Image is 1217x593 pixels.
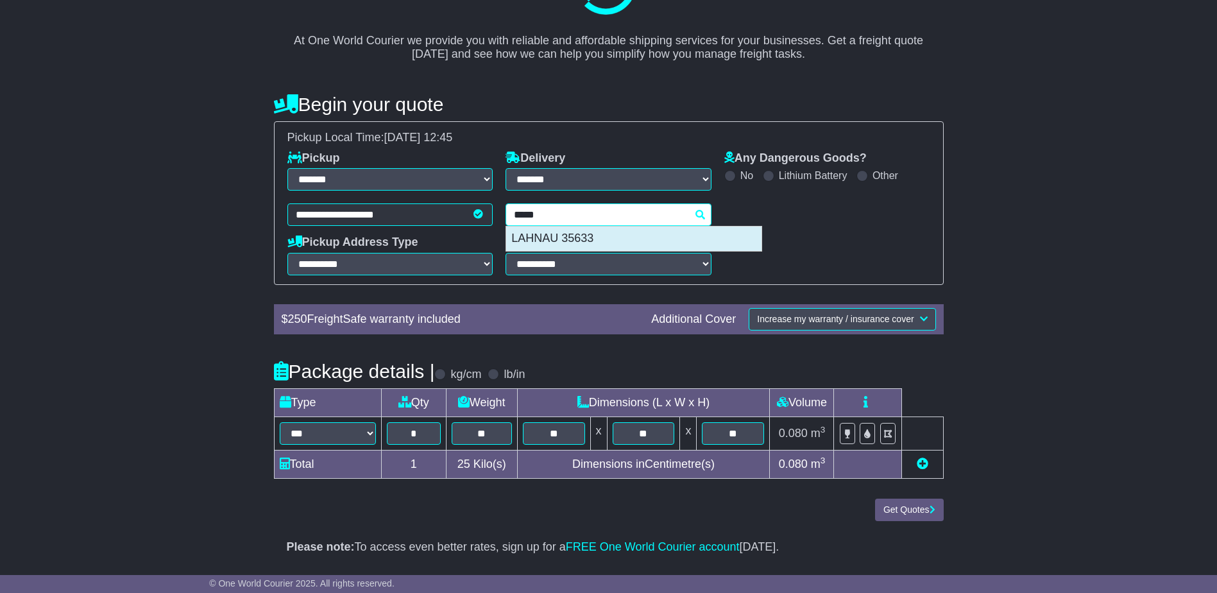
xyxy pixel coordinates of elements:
label: Other [872,169,898,182]
span: 0.080 [779,458,808,470]
span: 0.080 [779,427,808,440]
label: kg/cm [450,368,481,382]
td: x [680,417,697,451]
div: Pickup Local Time: [281,131,937,145]
td: Total [274,451,381,479]
td: Dimensions (L x W x H) [517,389,770,417]
td: Qty [381,389,446,417]
label: Any Dangerous Goods? [724,151,867,166]
span: Increase my warranty / insurance cover [757,314,914,324]
td: x [590,417,607,451]
p: At One World Courier we provide you with reliable and affordable shipping services for your busin... [287,20,931,62]
label: Pickup Address Type [287,236,418,250]
span: 250 [288,313,307,325]
label: lb/in [504,368,525,382]
p: To access even better rates, sign up for a [DATE]. [287,540,931,554]
strong: Please note: [287,540,355,553]
span: 25 [457,458,470,470]
h4: Begin your quote [274,94,944,115]
td: Dimensions in Centimetre(s) [517,451,770,479]
span: m [811,427,826,440]
span: © One World Courier 2025. All rights reserved. [209,578,395,589]
label: Delivery [506,151,565,166]
span: [DATE] 12:45 [384,131,453,144]
div: LAHNAU 35633 [506,227,762,251]
div: Additional Cover [645,313,742,327]
button: Get Quotes [875,499,944,521]
td: Weight [446,389,517,417]
td: Volume [770,389,834,417]
label: Pickup [287,151,340,166]
label: No [740,169,753,182]
sup: 3 [821,425,826,434]
td: Kilo(s) [446,451,517,479]
label: Lithium Battery [779,169,847,182]
td: 1 [381,451,446,479]
a: FREE One World Courier account [566,540,740,553]
button: Increase my warranty / insurance cover [749,308,935,331]
span: m [811,458,826,470]
sup: 3 [821,456,826,465]
td: Type [274,389,381,417]
div: $ FreightSafe warranty included [275,313,645,327]
a: Add new item [917,458,928,470]
h4: Package details | [274,361,435,382]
